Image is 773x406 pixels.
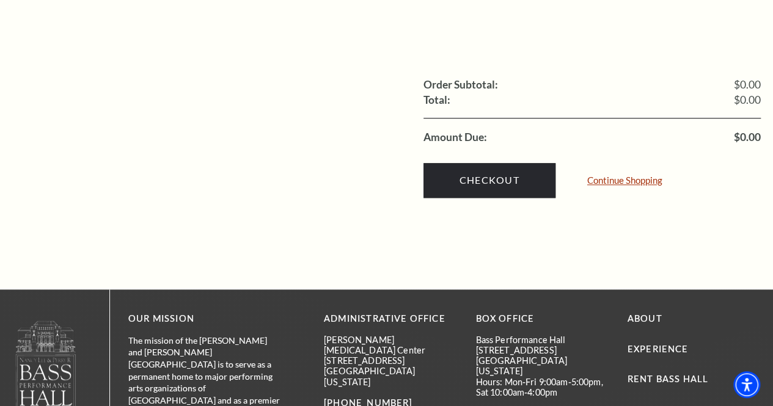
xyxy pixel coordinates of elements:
[324,311,457,327] p: Administrative Office
[423,163,555,197] a: Checkout
[324,366,457,387] p: [GEOGRAPHIC_DATA][US_STATE]
[475,311,609,327] p: BOX OFFICE
[734,95,761,106] span: $0.00
[734,132,761,143] span: $0.00
[128,311,281,327] p: OUR MISSION
[475,377,609,398] p: Hours: Mon-Fri 9:00am-5:00pm, Sat 10:00am-4:00pm
[475,355,609,377] p: [GEOGRAPHIC_DATA][US_STATE]
[587,176,662,185] a: Continue Shopping
[324,335,457,356] p: [PERSON_NAME][MEDICAL_DATA] Center
[628,374,708,384] a: Rent Bass Hall
[475,335,609,345] p: Bass Performance Hall
[733,371,760,398] div: Accessibility Menu
[475,345,609,355] p: [STREET_ADDRESS]
[324,355,457,366] p: [STREET_ADDRESS]
[734,79,761,90] span: $0.00
[628,344,689,354] a: Experience
[423,132,487,143] label: Amount Due:
[423,95,450,106] label: Total:
[628,313,662,324] a: About
[423,79,498,90] label: Order Subtotal:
